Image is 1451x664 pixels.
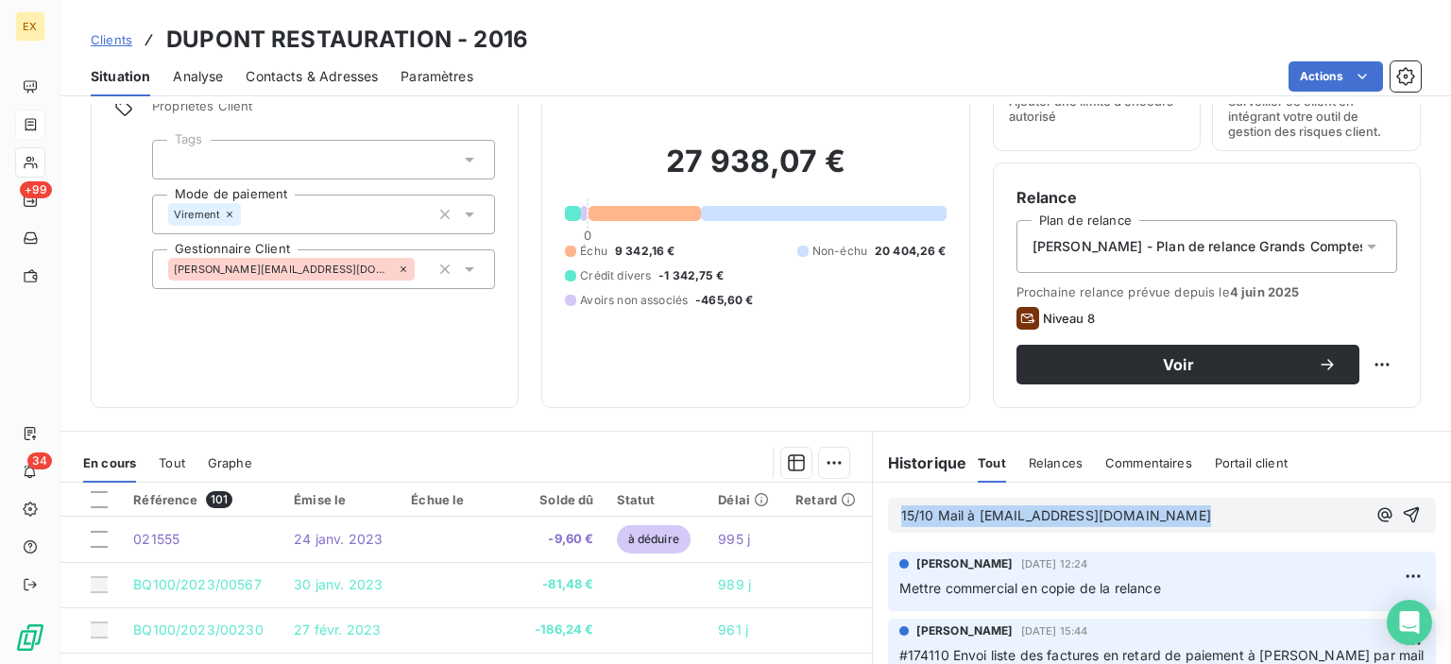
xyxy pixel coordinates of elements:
[241,206,256,223] input: Ajouter une valeur
[899,647,1425,663] span: #174110 Envoi liste des factures en retard de paiement à [PERSON_NAME] par mail
[580,292,688,309] span: Avoirs non associés
[15,622,45,653] img: Logo LeanPay
[580,267,651,284] span: Crédit divers
[1016,186,1397,209] h6: Relance
[91,67,150,86] span: Situation
[1029,455,1083,470] span: Relances
[1215,455,1288,470] span: Portail client
[1105,455,1192,470] span: Commentaires
[812,243,867,260] span: Non-échu
[584,228,591,243] span: 0
[527,621,593,639] span: -186,24 €
[15,11,45,42] div: EX
[580,243,607,260] span: Échu
[617,492,696,507] div: Statut
[718,621,748,638] span: 961 j
[168,151,183,168] input: Ajouter une valeur
[27,452,52,469] span: 34
[174,209,220,220] span: Virement
[1039,357,1318,372] span: Voir
[1021,558,1088,570] span: [DATE] 12:24
[411,492,504,507] div: Échue le
[166,23,528,57] h3: DUPONT RESTAURATION - 2016
[1016,284,1397,299] span: Prochaine relance prévue depuis le
[658,267,724,284] span: -1 342,75 €
[159,455,185,470] span: Tout
[294,621,381,638] span: 27 févr. 2023
[294,492,388,507] div: Émise le
[133,576,261,592] span: BQ100/2023/00567
[916,555,1014,572] span: [PERSON_NAME]
[901,507,1211,523] span: 15/10 Mail à [EMAIL_ADDRESS][DOMAIN_NAME]
[718,576,751,592] span: 989 j
[415,261,430,278] input: Ajouter une valeur
[152,98,495,125] span: Propriétés Client
[1230,284,1300,299] span: 4 juin 2025
[875,243,947,260] span: 20 404,26 €
[1043,311,1095,326] span: Niveau 8
[1228,94,1405,139] span: Surveiller ce client en intégrant votre outil de gestion des risques client.
[527,492,593,507] div: Solde dû
[91,30,132,49] a: Clients
[174,264,394,275] span: [PERSON_NAME][EMAIL_ADDRESS][DOMAIN_NAME]
[718,531,750,547] span: 995 j
[617,525,691,553] span: à déduire
[246,67,378,86] span: Contacts & Adresses
[294,576,383,592] span: 30 janv. 2023
[695,292,753,309] span: -465,60 €
[718,492,773,507] div: Délai
[916,622,1014,639] span: [PERSON_NAME]
[173,67,223,86] span: Analyse
[83,455,136,470] span: En cours
[20,181,52,198] span: +99
[978,455,1006,470] span: Tout
[527,575,593,594] span: -81,48 €
[565,143,946,199] h2: 27 938,07 €
[133,621,263,638] span: BQ100/2023/00230
[1387,600,1432,645] div: Open Intercom Messenger
[1016,345,1359,384] button: Voir
[615,243,675,260] span: 9 342,16 €
[1033,237,1368,256] span: [PERSON_NAME] - Plan de relance Grands Comptes
[133,531,179,547] span: 021555
[873,451,967,474] h6: Historique
[527,530,593,549] span: -9,60 €
[91,32,132,47] span: Clients
[899,580,1161,596] span: Mettre commercial en copie de la relance
[1289,61,1383,92] button: Actions
[133,491,271,508] div: Référence
[1021,625,1088,637] span: [DATE] 15:44
[795,492,861,507] div: Retard
[1009,94,1186,124] span: Ajouter une limite d’encours autorisé
[294,531,383,547] span: 24 janv. 2023
[206,491,232,508] span: 101
[208,455,252,470] span: Graphe
[401,67,473,86] span: Paramètres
